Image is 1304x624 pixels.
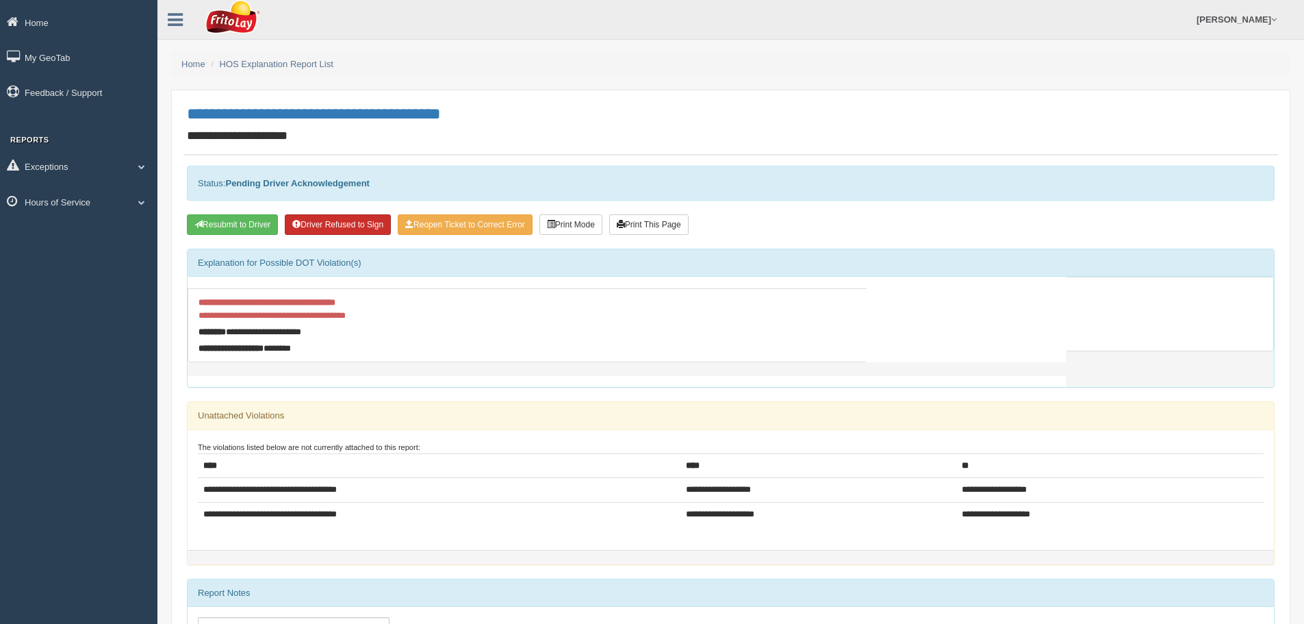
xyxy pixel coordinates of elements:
div: Report Notes [188,579,1274,607]
div: Status: [187,166,1275,201]
a: Home [181,59,205,69]
a: HOS Explanation Report List [220,59,333,69]
button: Resubmit To Driver [187,214,278,235]
button: Print Mode [539,214,602,235]
button: Reopen Ticket [398,214,533,235]
div: Explanation for Possible DOT Violation(s) [188,249,1274,277]
div: Unattached Violations [188,402,1274,429]
button: Print This Page [609,214,689,235]
button: Driver Refused to Sign [285,214,391,235]
small: The violations listed below are not currently attached to this report: [198,443,420,451]
strong: Pending Driver Acknowledgement [225,178,369,188]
